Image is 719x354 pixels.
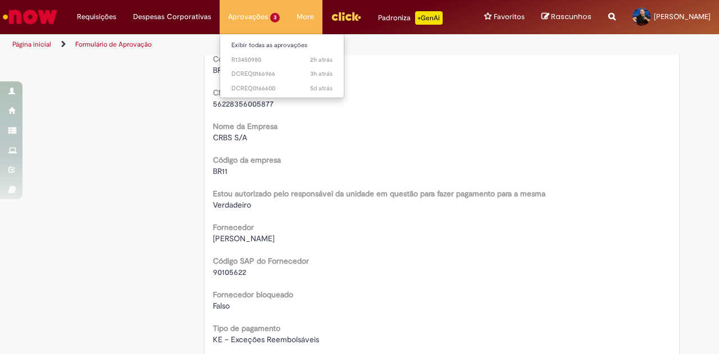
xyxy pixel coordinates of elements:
[297,11,314,22] span: More
[77,11,116,22] span: Requisições
[231,56,333,65] span: R13450980
[213,289,293,300] b: Fornecedor bloqueado
[213,99,274,109] span: 56228356005877
[310,70,333,78] span: 3h atrás
[213,189,545,199] b: Estou autorizado pelo responsável da unidade em questão para fazer pagamento para a mesma
[133,11,211,22] span: Despesas Corporativas
[213,200,251,210] span: Verdadeiro
[213,121,277,131] b: Nome da Empresa
[220,68,344,80] a: Aberto DCREQ0166966 :
[213,65,231,75] span: BRA3
[551,11,591,22] span: Rascunhos
[213,334,319,344] span: KE – Exceções Reembolsáveis
[213,222,254,232] b: Fornecedor
[12,40,51,49] a: Página inicial
[494,11,525,22] span: Favoritos
[220,54,344,66] a: Aberto R13450980 :
[213,166,227,176] span: BR11
[310,84,333,93] time: 28/08/2025 03:51:53
[228,11,268,22] span: Aprovações
[310,84,333,93] span: 5d atrás
[213,155,281,165] b: Código da empresa
[213,256,309,266] b: Código SAP do Fornecedor
[213,301,230,311] span: Falso
[541,12,591,22] a: Rascunhos
[378,11,443,25] div: Padroniza
[75,40,152,49] a: Formulário de Aprovação
[654,12,711,21] span: [PERSON_NAME]
[270,13,280,22] span: 3
[213,88,275,98] b: CNPJ da Unidade
[1,6,59,28] img: ServiceNow
[220,39,344,52] a: Exibir todas as aprovações
[8,34,471,55] ul: Trilhas de página
[331,8,361,25] img: click_logo_yellow_360x200.png
[220,82,344,95] a: Aberto DCREQ0166600 :
[213,267,246,277] span: 90105622
[310,56,333,64] time: 01/09/2025 08:34:53
[213,54,280,64] b: Código da Unidade
[213,323,280,333] b: Tipo de pagamento
[231,70,333,79] span: DCREQ0166966
[213,233,275,243] span: [PERSON_NAME]
[415,11,443,25] p: +GenAi
[310,70,333,78] time: 01/09/2025 07:41:25
[220,34,344,98] ul: Aprovações
[310,56,333,64] span: 2h atrás
[231,84,333,93] span: DCREQ0166600
[213,132,247,142] span: CRBS S/A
